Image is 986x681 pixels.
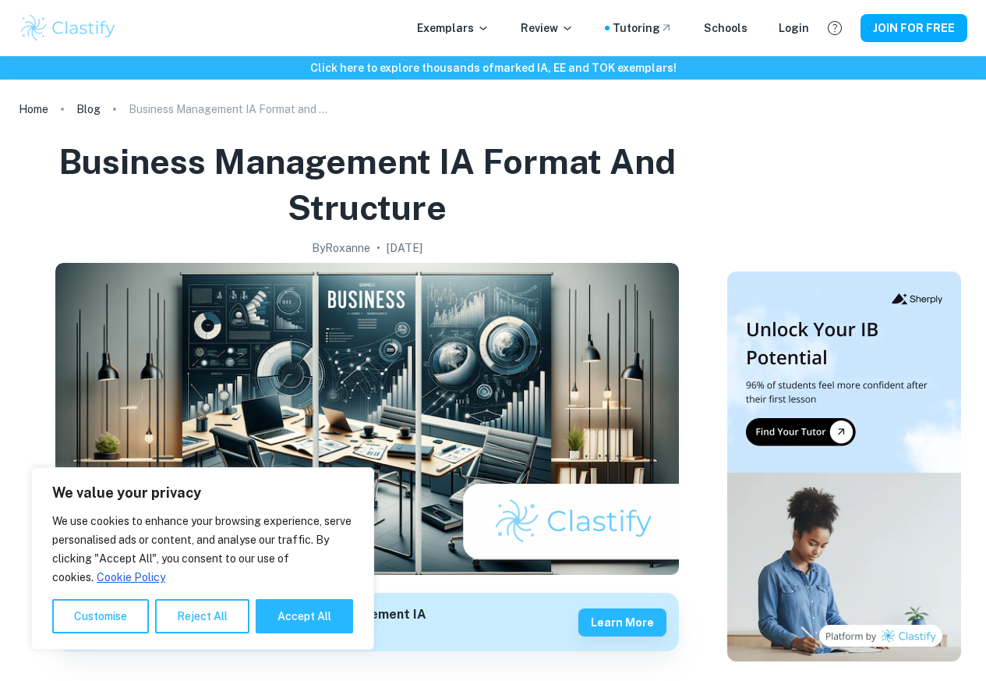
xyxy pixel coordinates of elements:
a: Tutoring [613,20,673,37]
p: Review [521,20,574,37]
img: Clastify logo [19,12,118,44]
button: Customise [52,599,149,633]
img: Thumbnail [727,271,961,661]
p: Business Management IA Format and Structure [129,101,331,118]
p: We value your privacy [52,484,353,502]
h6: Click here to explore thousands of marked IA, EE and TOK exemplars ! [3,59,983,76]
a: Blog [76,98,101,120]
div: We value your privacy [31,467,374,650]
a: Schools [704,20,747,37]
a: Login [779,20,809,37]
button: Reject All [155,599,249,633]
p: We use cookies to enhance your browsing experience, serve personalised ads or content, and analys... [52,512,353,587]
p: Exemplars [417,20,489,37]
p: • [376,239,380,257]
a: Home [19,98,48,120]
button: JOIN FOR FREE [861,14,967,42]
h2: [DATE] [387,239,422,257]
h1: Business Management IA Format and Structure [25,139,709,230]
h2: By Roxanne [312,239,370,257]
button: Accept All [256,599,353,633]
button: Learn more [578,608,666,637]
a: Cookie Policy [96,570,166,584]
button: Help and Feedback [822,15,848,41]
img: Business Management IA Format and Structure cover image [55,263,679,575]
